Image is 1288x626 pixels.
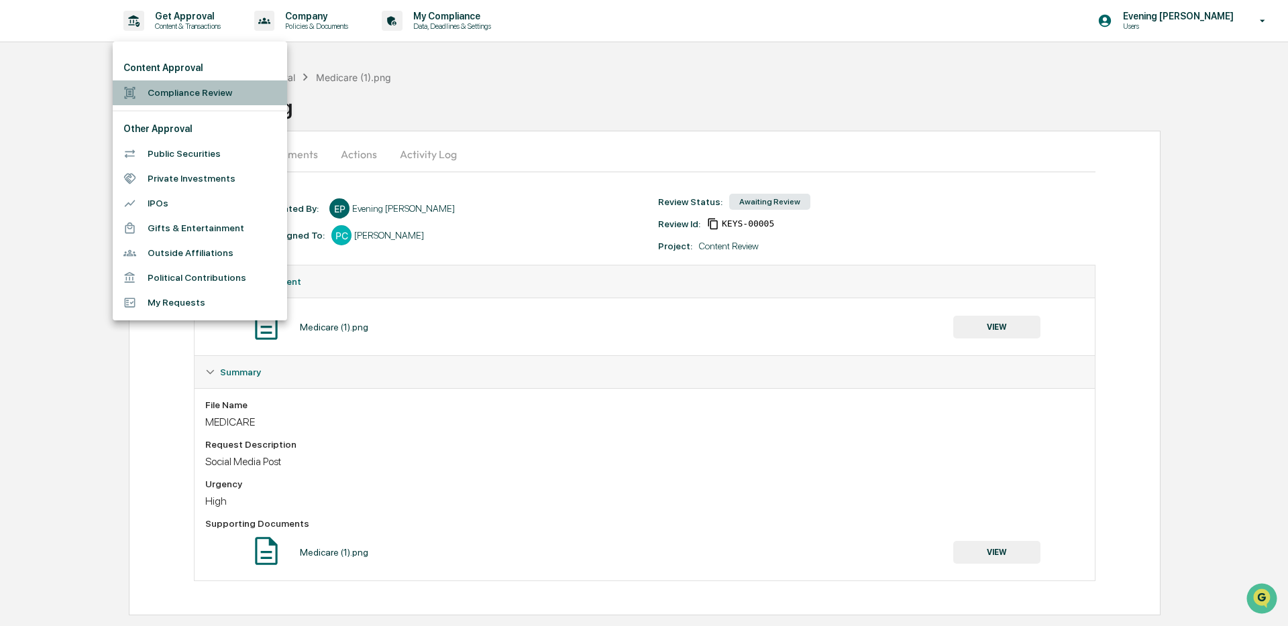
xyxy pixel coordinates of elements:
a: 🗄️Attestations [92,164,172,188]
div: Start new chat [46,103,220,116]
span: Pylon [133,227,162,237]
a: 🖐️Preclearance [8,164,92,188]
li: Private Investments [113,166,287,191]
li: My Requests [113,290,287,315]
iframe: Open customer support [1245,582,1281,618]
li: Outside Affiliations [113,241,287,265]
div: 🗄️ [97,170,108,181]
a: 🔎Data Lookup [8,189,90,213]
span: Preclearance [27,169,87,182]
div: We're available if you need us! [46,116,170,127]
li: Compliance Review [113,80,287,105]
div: 🖐️ [13,170,24,181]
li: Gifts & Entertainment [113,216,287,241]
img: 1746055101610-c473b297-6a78-478c-a979-82029cc54cd1 [13,103,38,127]
div: 🔎 [13,196,24,206]
li: Other Approval [113,117,287,141]
span: Data Lookup [27,194,85,208]
li: Content Approval [113,56,287,80]
button: Start new chat [228,107,244,123]
p: How can we help? [13,28,244,50]
li: IPOs [113,191,287,216]
a: Powered byPylon [95,227,162,237]
li: Political Contributions [113,265,287,290]
span: Attestations [111,169,166,182]
li: Public Securities [113,141,287,166]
